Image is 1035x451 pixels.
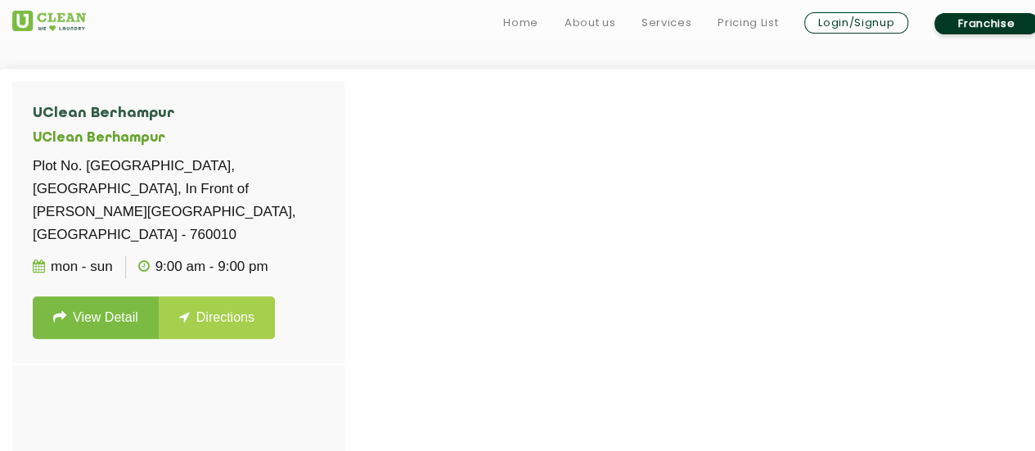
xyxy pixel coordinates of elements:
[33,296,159,339] a: View Detail
[503,13,538,33] a: Home
[33,155,324,246] p: Plot No. [GEOGRAPHIC_DATA], [GEOGRAPHIC_DATA], In Front of [PERSON_NAME][GEOGRAPHIC_DATA], [GEOGR...
[804,12,908,34] a: Login/Signup
[718,13,778,33] a: Pricing List
[138,255,268,278] p: 9:00 AM - 9:00 PM
[33,255,113,278] p: Mon - Sun
[565,13,615,33] a: About us
[12,11,86,31] img: UClean Laundry and Dry Cleaning
[33,131,324,147] h5: UClean Berhampur
[33,106,324,122] h4: UClean Berhampur
[641,13,691,33] a: Services
[159,296,275,339] a: Directions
